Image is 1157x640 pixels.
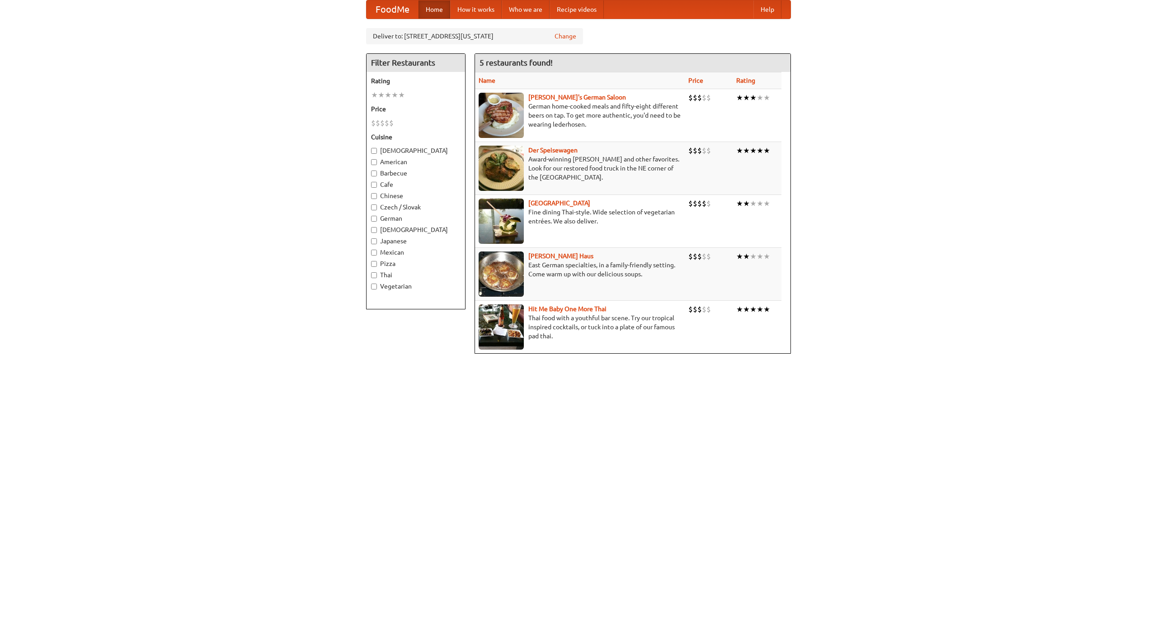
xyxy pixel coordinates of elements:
li: ★ [391,90,398,100]
label: German [371,214,461,223]
p: Award-winning [PERSON_NAME] and other favorites. Look for our restored food truck in the NE corne... [479,155,681,182]
li: ★ [736,304,743,314]
a: Hit Me Baby One More Thai [528,305,607,313]
li: $ [688,146,693,156]
a: Price [688,77,703,84]
a: FoodMe [367,0,419,19]
li: ★ [385,90,391,100]
li: ★ [757,199,763,209]
li: ★ [736,251,743,261]
label: Japanese [371,237,461,246]
h5: Price [371,104,461,114]
li: $ [688,251,693,261]
li: $ [706,146,711,156]
li: $ [389,118,394,128]
input: German [371,216,377,222]
li: $ [688,93,693,103]
li: ★ [763,146,770,156]
li: ★ [743,146,750,156]
label: Cafe [371,180,461,189]
p: East German specialties, in a family-friendly setting. Come warm up with our delicious soups. [479,261,681,279]
img: satay.jpg [479,199,524,244]
li: $ [702,251,706,261]
li: $ [693,146,697,156]
p: Fine dining Thai-style. Wide selection of vegetarian entrées. We also deliver. [479,208,681,226]
li: $ [380,118,385,128]
input: Japanese [371,238,377,244]
li: $ [706,93,711,103]
a: Rating [736,77,755,84]
li: ★ [763,199,770,209]
label: Mexican [371,248,461,257]
p: German home-cooked meals and fifty-eight different beers on tap. To get more authentic, you'd nee... [479,102,681,129]
p: Thai food with a youthful bar scene. Try our tropical inspired cocktails, or tuck into a plate of... [479,313,681,341]
li: $ [697,251,702,261]
a: How it works [450,0,502,19]
li: ★ [763,251,770,261]
input: [DEMOGRAPHIC_DATA] [371,227,377,233]
li: $ [693,304,697,314]
input: Cafe [371,182,377,188]
li: $ [693,251,697,261]
li: ★ [736,199,743,209]
input: [DEMOGRAPHIC_DATA] [371,148,377,154]
li: $ [702,93,706,103]
label: Vegetarian [371,282,461,291]
a: [PERSON_NAME]'s German Saloon [528,94,626,101]
label: American [371,157,461,166]
li: $ [697,199,702,209]
input: Vegetarian [371,284,377,289]
img: kohlhaus.jpg [479,251,524,297]
label: Chinese [371,191,461,200]
li: $ [697,146,702,156]
img: esthers.jpg [479,93,524,138]
li: $ [697,93,702,103]
ng-pluralize: 5 restaurants found! [480,58,553,67]
li: ★ [750,251,757,261]
a: Home [419,0,450,19]
li: ★ [371,90,378,100]
label: Pizza [371,259,461,268]
label: Thai [371,270,461,280]
li: $ [706,304,711,314]
input: Barbecue [371,171,377,176]
li: $ [371,118,376,128]
li: $ [702,146,706,156]
li: ★ [736,93,743,103]
a: Name [479,77,495,84]
li: ★ [736,146,743,156]
li: ★ [757,146,763,156]
h5: Rating [371,76,461,85]
input: Pizza [371,261,377,267]
li: ★ [750,304,757,314]
li: $ [376,118,380,128]
input: Thai [371,272,377,278]
li: ★ [750,199,757,209]
a: Recipe videos [550,0,604,19]
li: ★ [378,90,385,100]
input: Czech / Slovak [371,204,377,210]
input: Chinese [371,193,377,199]
li: $ [702,199,706,209]
li: $ [385,118,389,128]
img: babythai.jpg [479,304,524,350]
li: ★ [398,90,405,100]
input: American [371,159,377,165]
li: ★ [757,251,763,261]
a: [GEOGRAPHIC_DATA] [528,199,590,207]
li: ★ [757,304,763,314]
h4: Filter Restaurants [367,54,465,72]
img: speisewagen.jpg [479,146,524,191]
li: ★ [757,93,763,103]
label: [DEMOGRAPHIC_DATA] [371,225,461,234]
li: $ [688,199,693,209]
li: $ [697,304,702,314]
label: Czech / Slovak [371,203,461,212]
input: Mexican [371,250,377,256]
a: [PERSON_NAME] Haus [528,252,593,260]
a: Change [555,32,576,41]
